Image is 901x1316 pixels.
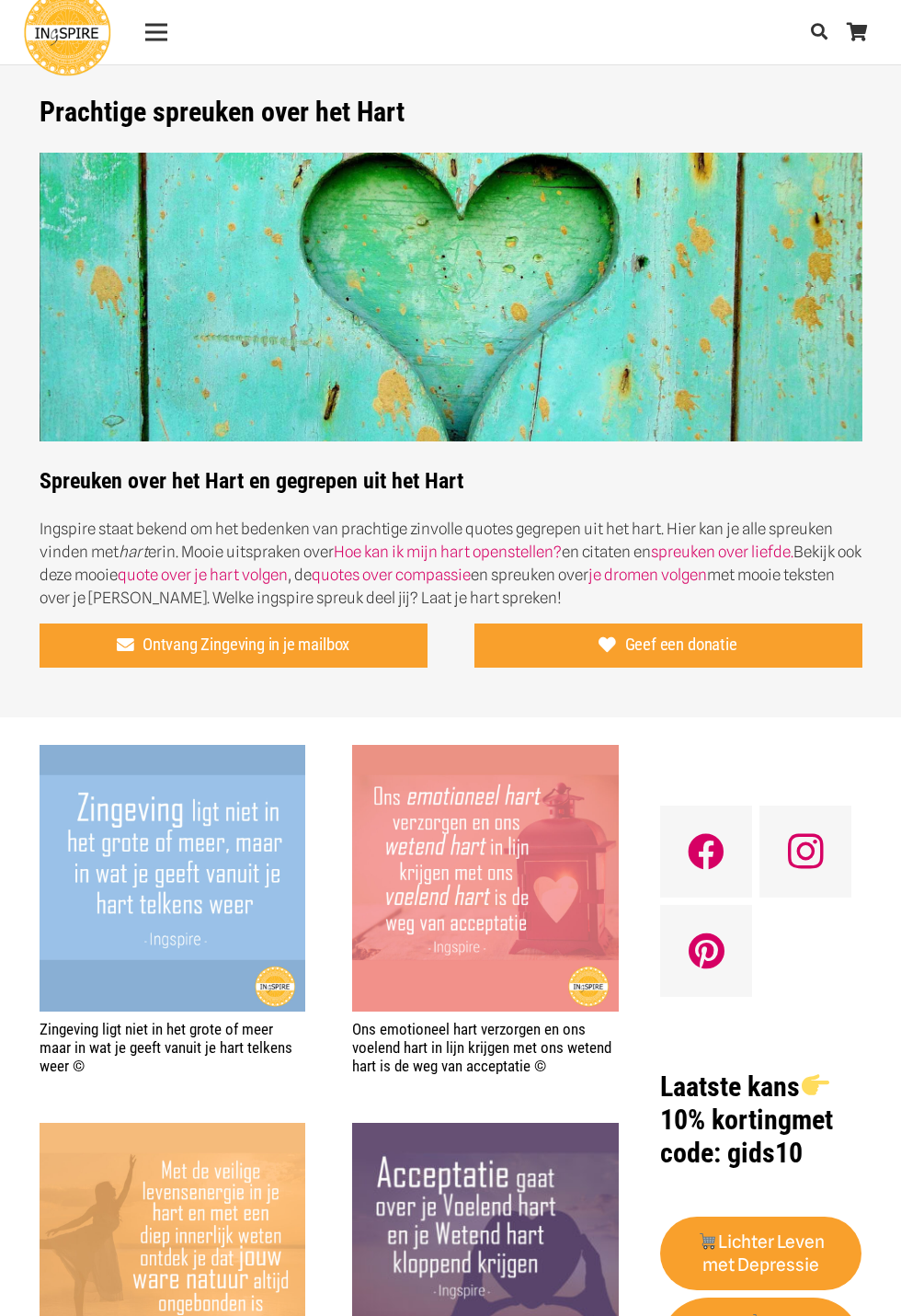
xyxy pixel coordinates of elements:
[143,635,349,655] span: Ontvang Zingeving in je mailbox
[660,806,752,898] a: Facebook
[801,10,838,54] a: Zoeken
[40,747,306,765] a: Zingeving ligt niet in het grote of meer maar in wat je geeft vanuit je hart telkens weer ©
[40,153,862,442] img: Mooie woorden over het Hart - www.ingspire.nl
[699,1232,716,1250] img: 🛒
[625,635,737,655] span: Geef een donatie
[660,1070,831,1136] strong: Laatste kans 10% korting
[660,1070,861,1170] h1: met code: gids10
[352,1020,611,1076] a: Ons emotioneel hart verzorgen en ons voelend hart in lijn krijgen met ons wetend hart is de weg v...
[118,566,288,584] a: quote over je hart volgen
[312,566,471,584] a: quotes over compassie
[352,745,619,1012] img: Citaat van de Nederlandse schrijfster Inge Geertzen: Ons emotioneel hart verzorgen en ons voelend...
[132,9,179,55] a: Menu
[352,747,619,765] a: Ons emotioneel hart verzorgen en ons voelend hart in lijn krijgen met ons wetend hart is de weg v...
[40,745,306,1012] img: Ingspire Quote - Zingeving ligt niet in het grote of meer maar in wat je geeft vanuit je hart tel...
[651,543,793,561] a: spreuken over liefde.
[40,1125,306,1143] a: Met de veilige levensenergie in je hart en met een diep innerlijk weten, ontdek je… – Citaat van ...
[40,624,428,668] a: Ontvang Zingeving in je mailbox
[334,543,562,561] a: Hoe kan ik mijn hart openstellen?
[40,96,862,129] h1: Prachtige spreuken over het Hart
[698,1231,825,1276] strong: Lichter Leven met Depressie
[802,1071,829,1099] img: 👉
[40,1020,292,1076] a: Zingeving ligt niet in het grote of meer maar in wat je geeft vanuit je hart telkens weer ©
[759,806,851,898] a: Instagram
[588,566,707,584] a: je dromen volgen
[474,624,862,668] a: Geef een donatie
[119,543,148,561] em: hart
[40,153,862,494] strong: Spreuken over het Hart en gegrepen uit het Hart
[660,1217,861,1290] a: 🛒Lichter Leven met Depressie
[40,518,862,610] p: Ingspire staat bekend om het bedenken van prachtige zinvolle quotes gegrepen uit het hart. Hier k...
[660,905,752,997] a: Pinterest
[352,1125,619,1143] a: Acceptatie gaat over je voelend hart en wetend hart kloppend krijgen – Citaat van Ingspire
